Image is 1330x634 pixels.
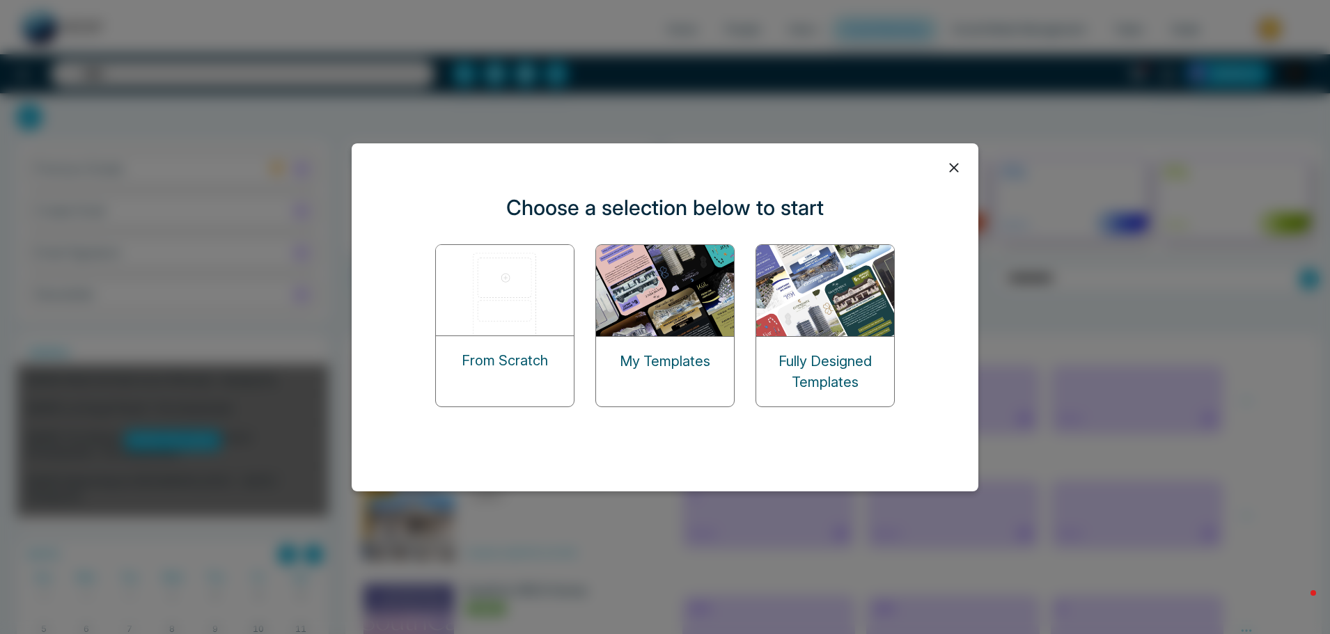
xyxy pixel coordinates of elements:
img: my-templates.png [596,245,735,336]
p: From Scratch [462,350,548,371]
p: Choose a selection below to start [506,192,824,223]
img: start-from-scratch.png [436,245,575,335]
p: Fully Designed Templates [756,351,894,393]
p: My Templates [620,351,710,372]
iframe: Intercom live chat [1283,587,1316,620]
img: designed-templates.png [756,245,895,336]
